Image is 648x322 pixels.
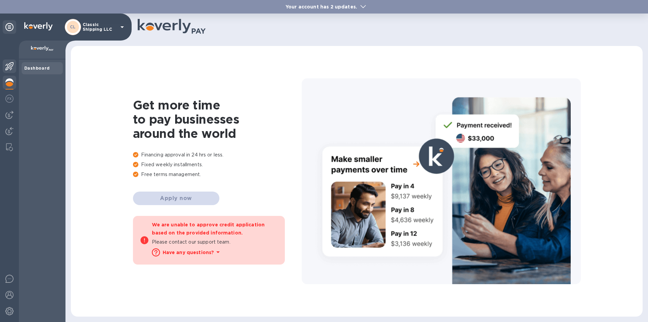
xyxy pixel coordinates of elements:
[24,66,50,71] b: Dashboard
[133,171,302,178] p: Free terms management.
[152,239,278,246] p: Please contact our support team.
[133,161,302,168] p: Fixed weekly installments.
[24,22,53,30] img: Logo
[133,98,302,141] h1: Get more time to pay businesses around the world
[152,222,265,236] b: We are unable to approve credit application based on the provided information.
[133,151,302,158] p: Financing approval in 24 hrs or less.
[83,22,116,32] p: Classic Shipping LLC
[163,250,214,255] b: Have any questions?
[286,4,357,9] b: Your account has 2 updates.
[3,20,16,34] div: Unpin categories
[70,24,76,29] b: CL
[5,95,13,103] img: Foreign exchange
